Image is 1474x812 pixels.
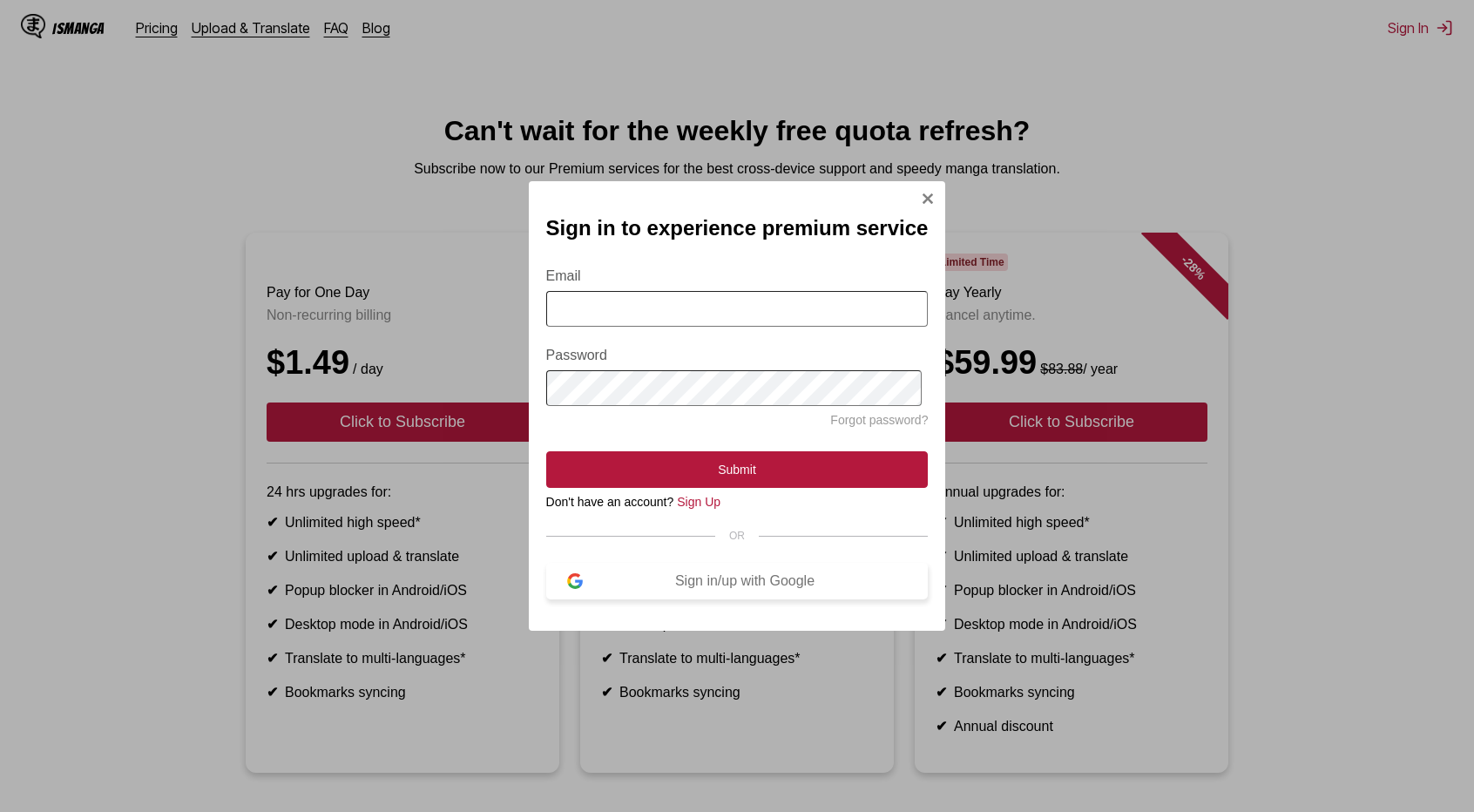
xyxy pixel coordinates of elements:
[921,192,935,206] img: Close
[567,573,583,589] img: google-logo
[546,216,929,240] h2: Sign in to experience premium service
[529,181,946,631] div: Sign In Modal
[677,495,720,509] a: Sign Up
[546,530,929,542] div: OR
[583,573,908,589] div: Sign in/up with Google
[546,451,929,488] button: Submit
[546,268,929,284] label: Email
[546,495,929,509] div: Don't have an account?
[830,413,928,427] a: Forgot password?
[546,348,929,363] label: Password
[546,563,929,599] button: Sign in/up with Google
